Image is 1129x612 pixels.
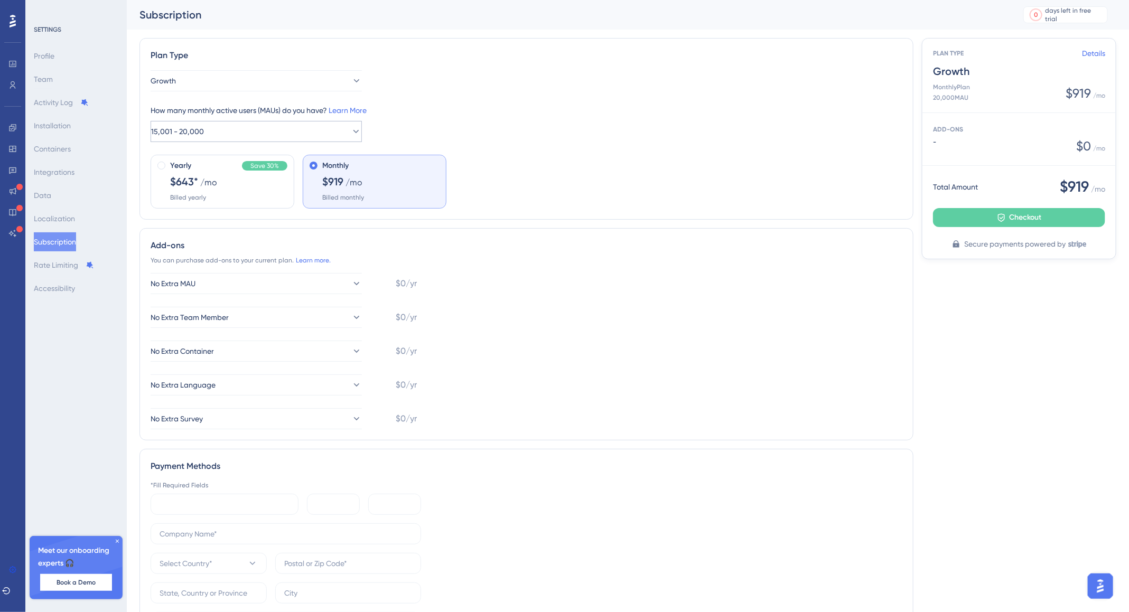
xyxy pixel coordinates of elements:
iframe: Quadro seguro de entrada do CVC [377,498,417,511]
span: Select Country* [160,557,212,570]
span: $ 0 [1076,138,1091,155]
span: $0/yr [396,345,417,357]
span: No Extra Team Member [151,311,229,324]
button: Checkout [933,208,1105,227]
div: days left in free trial [1046,6,1104,23]
span: / mo [1091,183,1105,195]
button: No Extra Language [151,374,362,396]
span: Save 30% [250,162,279,170]
button: Select Country* [151,553,267,574]
span: $0/yr [396,412,417,425]
span: / mo [1093,91,1105,100]
span: 20,000 MAU [933,93,970,102]
span: $0/yr [396,277,417,290]
span: Checkout [1009,211,1041,224]
span: 15,001 - 20,000 [151,125,204,138]
button: Installation [34,116,71,135]
input: Company Name* [160,528,412,540]
span: - [933,138,1076,146]
input: State, Country or Province [160,587,258,599]
span: PLAN TYPE [933,49,1082,58]
div: Add-ons [151,239,902,252]
span: Monthly Plan [933,83,970,91]
a: Learn More [329,106,367,115]
span: Book a Demo [57,578,96,587]
span: Billed monthly [322,193,364,202]
a: Learn more. [296,256,331,265]
button: Subscription [34,232,76,251]
button: No Extra Survey [151,408,362,429]
span: Growth [933,64,1105,79]
button: Localization [34,209,75,228]
span: Secure payments powered by [965,238,1066,250]
span: /mo [200,176,217,189]
span: $919 [322,174,343,189]
button: Integrations [34,163,74,182]
span: Billed yearly [170,193,206,202]
button: Profile [34,46,54,65]
div: How many monthly active users (MAUs) do you have? [151,104,902,117]
button: Containers [34,139,71,158]
button: Growth [151,70,362,91]
iframe: Quadro seguro de entrada do número do cartão [160,498,294,511]
button: Data [34,186,51,205]
div: Payment Methods [151,460,902,473]
span: You can purchase add-ons to your current plan. [151,256,294,265]
span: $0/yr [396,379,417,391]
span: Total Amount [933,181,978,193]
div: Plan Type [151,49,902,62]
button: Activity Log [34,93,89,112]
span: No Extra Container [151,345,214,357]
input: City [284,587,412,599]
button: Rate Limiting [34,256,94,275]
div: *Fill Required Fields [151,481,421,489]
button: Book a Demo [40,574,112,591]
button: Accessibility [34,279,75,298]
span: $0/yr [396,311,417,324]
div: Subscription [139,7,997,22]
iframe: Quadro seguro de entrada da data de validade [316,498,356,511]
input: Postal or Zip Code* [284,558,412,569]
span: / mo [1093,144,1105,153]
a: Details [1082,47,1105,60]
button: No Extra Team Member [151,307,362,328]
span: Growth [151,74,176,87]
span: ADD-ONS [933,126,963,133]
span: $919 [1060,176,1089,197]
button: No Extra Container [151,341,362,362]
span: $643* [170,174,198,189]
div: 0 [1034,11,1038,19]
span: /mo [346,176,362,189]
span: No Extra Survey [151,412,203,425]
button: 15,001 - 20,000 [151,121,362,142]
span: $919 [1066,85,1091,102]
span: Yearly [170,159,191,172]
span: No Extra MAU [151,277,195,290]
span: No Extra Language [151,379,216,391]
iframe: UserGuiding AI Assistant Launcher [1085,570,1116,602]
span: Meet our onboarding experts 🎧 [38,544,114,570]
span: Monthly [322,159,349,172]
div: SETTINGS [34,25,119,34]
button: No Extra MAU [151,273,362,294]
button: Team [34,70,53,89]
